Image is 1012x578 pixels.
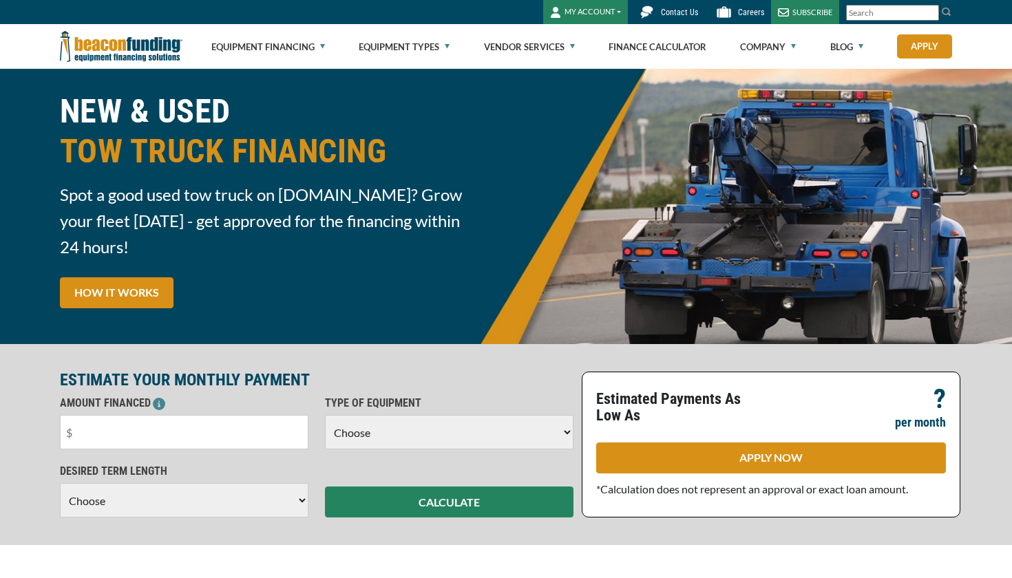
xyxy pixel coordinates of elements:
a: Equipment Financing [211,25,325,69]
p: Estimated Payments As Low As [596,391,763,424]
img: Beacon Funding Corporation logo [60,24,182,69]
a: Vendor Services [484,25,575,69]
p: AMOUNT FINANCED [60,395,308,411]
p: per month [895,414,946,431]
h1: NEW & USED [60,92,498,171]
a: Blog [830,25,863,69]
a: Equipment Types [359,25,450,69]
a: Clear search text [925,8,936,19]
span: *Calculation does not represent an approval or exact loan amount. [596,482,908,495]
a: HOW IT WORKS [60,277,173,308]
p: DESIRED TERM LENGTH [60,463,308,480]
span: Spot a good used tow truck on [DOMAIN_NAME]? Grow your fleet [DATE] - get approved for the financ... [60,182,498,260]
span: Careers [738,8,764,17]
p: TYPE OF EQUIPMENT [325,395,573,411]
a: Finance Calculator [609,25,706,69]
span: TOW TRUCK FINANCING [60,131,498,171]
span: Contact Us [661,8,698,17]
a: APPLY NOW [596,442,946,473]
input: $ [60,415,308,449]
input: Search [846,5,939,21]
p: ? [934,391,946,407]
img: Search [941,6,952,17]
a: Company [740,25,796,69]
p: ESTIMATE YOUR MONTHLY PAYMENT [60,372,573,388]
button: CALCULATE [325,486,573,517]
a: Apply [897,34,952,58]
